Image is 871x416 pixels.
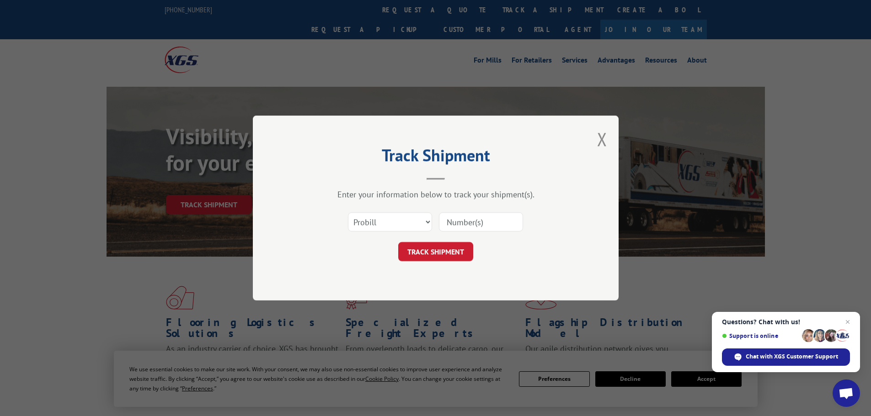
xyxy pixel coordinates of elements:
[597,127,607,151] button: Close modal
[439,212,523,232] input: Number(s)
[722,332,799,339] span: Support is online
[833,379,860,407] div: Open chat
[299,149,573,166] h2: Track Shipment
[746,353,838,361] span: Chat with XGS Customer Support
[722,318,850,326] span: Questions? Chat with us!
[398,242,473,261] button: TRACK SHIPMENT
[299,189,573,200] div: Enter your information below to track your shipment(s).
[842,316,853,327] span: Close chat
[722,348,850,366] div: Chat with XGS Customer Support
